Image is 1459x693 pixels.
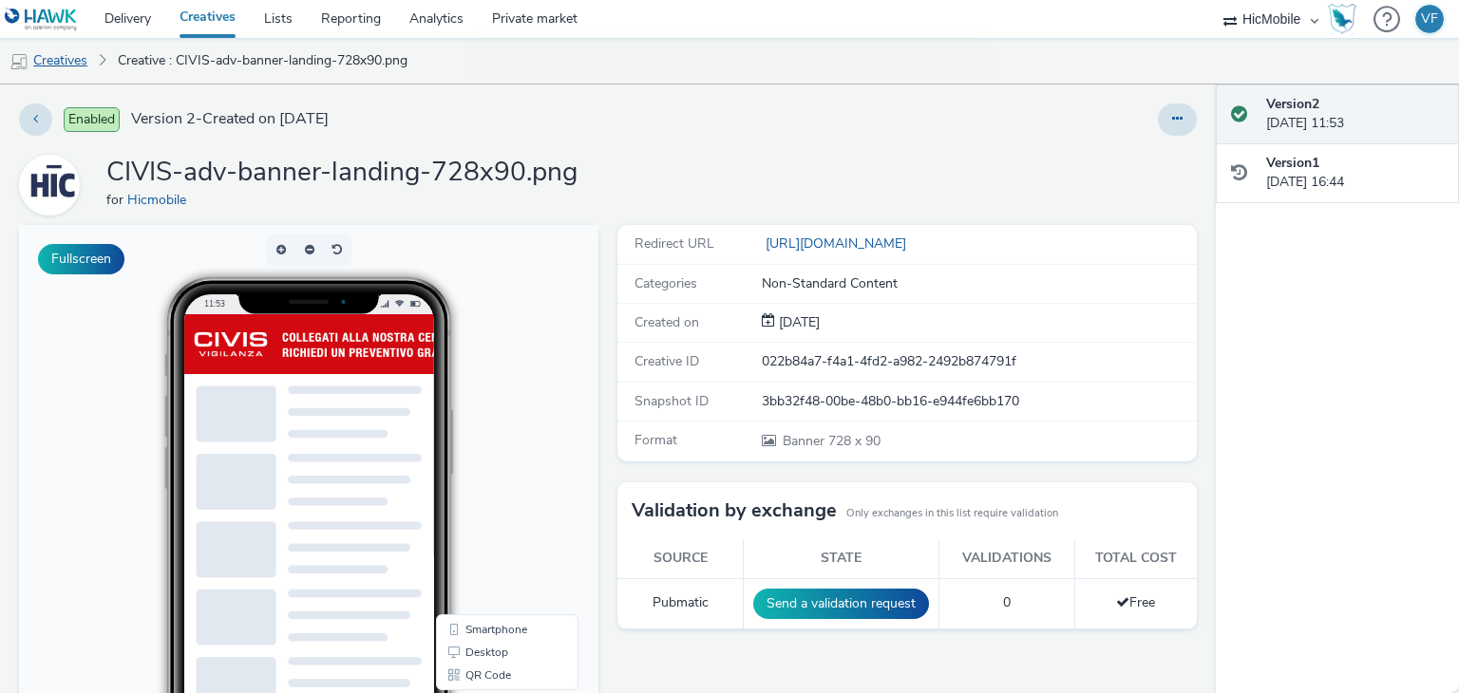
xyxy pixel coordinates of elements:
[9,52,28,71] img: mobile
[635,352,699,370] span: Creative ID
[939,539,1074,578] th: Validations
[421,416,556,439] li: Desktop
[421,439,556,461] li: QR Code
[446,444,492,456] span: QR Code
[635,392,709,410] span: Snapshot ID
[744,539,939,578] th: State
[185,73,206,84] span: 11:53
[22,158,77,213] img: Hicmobile
[1266,95,1319,113] strong: Version 2
[446,421,489,433] span: Desktop
[1266,154,1444,193] div: [DATE] 16:44
[127,191,194,209] a: Hicmobile
[446,399,508,410] span: Smartphone
[762,274,1195,293] div: Non-Standard Content
[19,176,87,194] a: Hicmobile
[38,244,124,274] button: Fullscreen
[421,393,556,416] li: Smartphone
[775,313,820,332] div: Creation 08 October 2025, 16:44
[783,432,828,450] span: Banner
[1116,593,1155,611] span: Free
[762,352,1195,371] div: 022b84a7-f4a1-4fd2-a982-2492b874791f
[1266,95,1444,134] div: [DATE] 11:53
[165,89,650,149] img: Advertisement preview
[632,496,837,525] h3: Validation by exchange
[108,38,417,84] a: Creative : CIVIS-adv-banner-landing-728x90.png
[775,313,820,331] span: [DATE]
[1328,4,1356,34] img: Hawk Academy
[5,8,78,31] img: undefined Logo
[1421,5,1438,33] div: VF
[635,431,677,449] span: Format
[508,44,970,68] span: Creative 'CIVIS-adv-banner-landing-728x90.png' was edited
[131,108,329,130] span: Version 2 - Created on [DATE]
[617,578,744,628] td: Pubmatic
[781,432,881,450] span: 728 x 90
[762,234,914,253] a: [URL][DOMAIN_NAME]
[1328,4,1364,34] a: Hawk Academy
[635,234,714,253] span: Redirect URL
[617,539,744,578] th: Source
[846,506,1058,521] small: Only exchanges in this list require validation
[762,392,1195,411] div: 3bb32f48-00be-48b0-bb16-e944fe6bb170
[106,155,578,191] h1: CIVIS-adv-banner-landing-728x90.png
[1266,154,1319,172] strong: Version 1
[635,313,699,331] span: Created on
[1003,593,1011,611] span: 0
[64,107,120,132] span: Enabled
[753,589,929,619] button: Send a validation request
[635,274,697,292] span: Categories
[106,191,127,209] span: for
[1074,539,1197,578] th: Total cost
